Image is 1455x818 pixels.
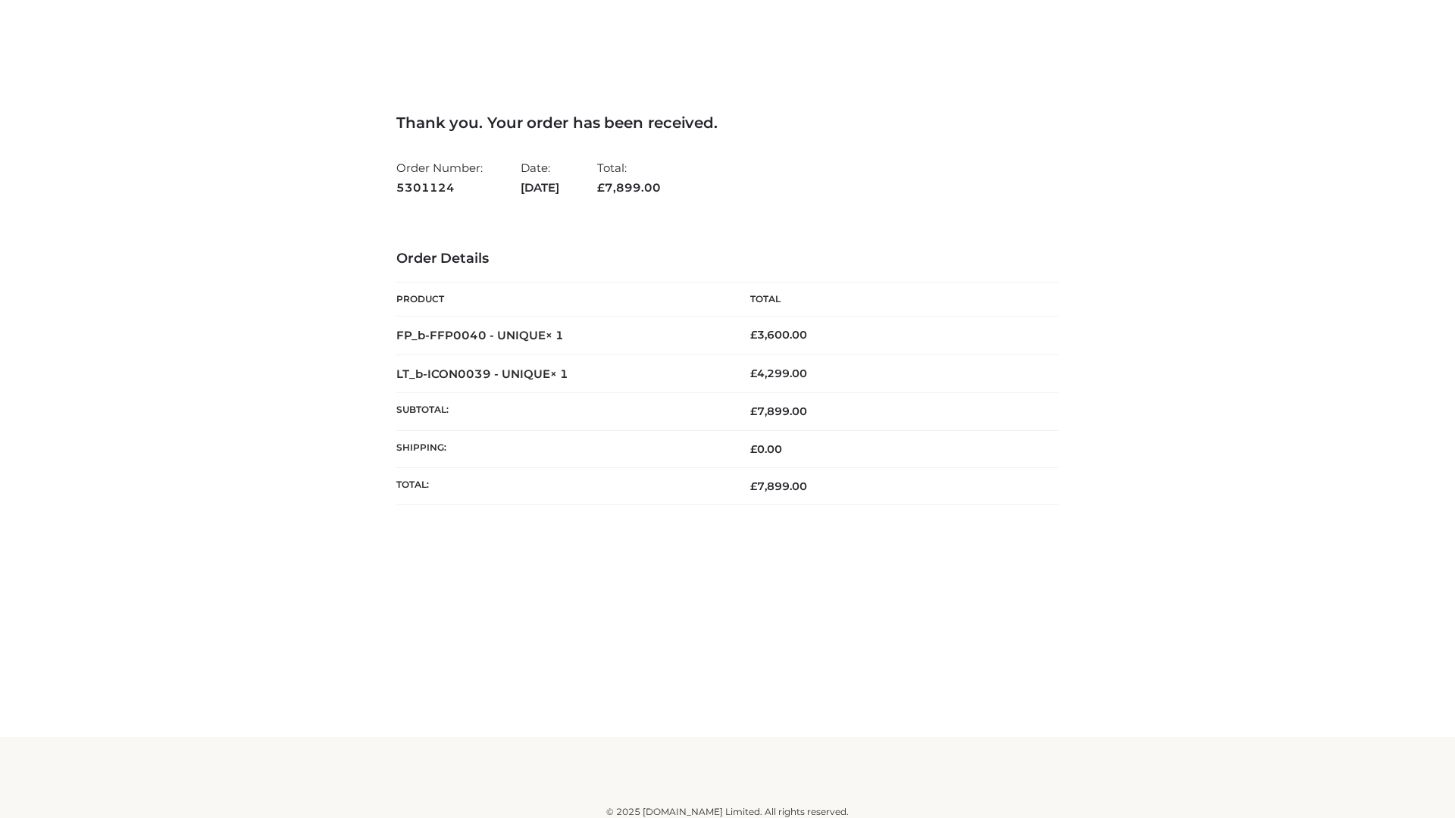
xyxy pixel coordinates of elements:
th: Total: [396,467,727,504]
span: £ [750,404,757,418]
span: £ [750,442,757,456]
span: £ [597,180,605,195]
strong: [DATE] [521,178,559,198]
span: £ [750,479,757,493]
li: Total: [597,155,661,201]
bdi: 0.00 [750,442,782,456]
bdi: 4,299.00 [750,367,807,380]
th: Product [396,283,727,317]
h3: Order Details [396,251,1059,267]
li: Date: [521,155,559,201]
span: £ [750,367,757,380]
th: Shipping: [396,430,727,467]
strong: × 1 [550,367,568,381]
bdi: 3,600.00 [750,328,807,342]
li: Order Number: [396,155,483,201]
th: Total [727,283,1059,317]
span: £ [750,328,757,342]
span: 7,899.00 [750,479,807,493]
strong: × 1 [546,328,564,342]
th: Subtotal: [396,393,727,430]
h3: Thank you. Your order has been received. [396,114,1059,132]
span: 7,899.00 [750,404,807,418]
strong: 5301124 [396,178,483,198]
span: 7,899.00 [597,180,661,195]
strong: FP_b-FFP0040 - UNIQUE [396,328,564,342]
strong: LT_b-ICON0039 - UNIQUE [396,367,568,381]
